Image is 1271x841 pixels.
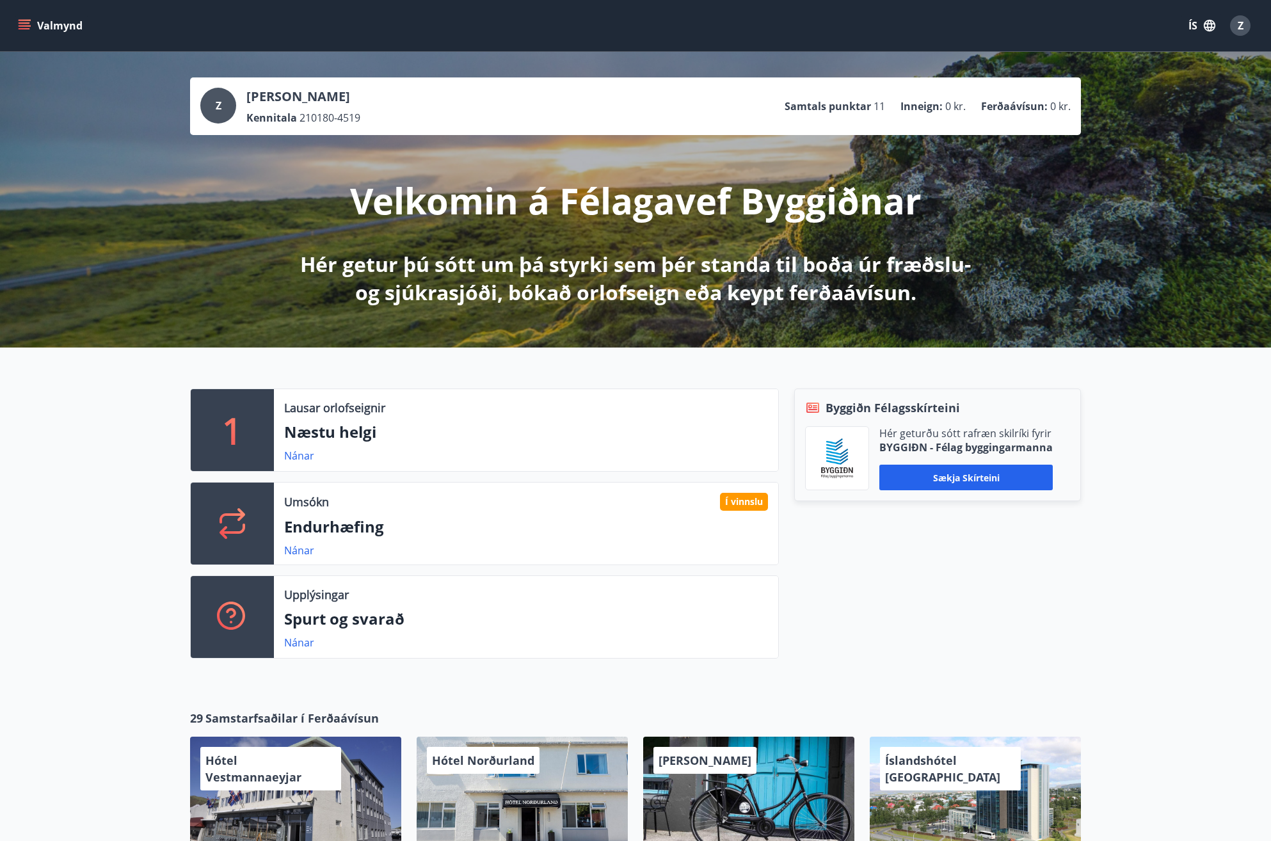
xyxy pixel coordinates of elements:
[826,399,960,416] span: Byggiðn Félagsskírteini
[879,426,1053,440] p: Hér geturðu sótt rafræn skilríki fyrir
[15,14,88,37] button: menu
[1050,99,1071,113] span: 0 kr.
[1225,10,1256,41] button: Z
[879,465,1053,490] button: Sækja skírteini
[284,493,329,510] p: Umsókn
[885,753,1000,785] span: Íslandshótel [GEOGRAPHIC_DATA]
[190,710,203,726] span: 29
[222,406,243,454] p: 1
[284,543,314,557] a: Nánar
[945,99,966,113] span: 0 kr.
[300,111,360,125] span: 210180-4519
[216,99,221,113] span: Z
[900,99,943,113] p: Inneign :
[284,449,314,463] a: Nánar
[284,586,349,603] p: Upplýsingar
[659,753,751,768] span: [PERSON_NAME]
[432,753,534,768] span: Hótel Norðurland
[205,710,379,726] span: Samstarfsaðilar í Ferðaávísun
[298,250,973,307] p: Hér getur þú sótt um þá styrki sem þér standa til boða úr fræðslu- og sjúkrasjóði, bókað orlofsei...
[785,99,871,113] p: Samtals punktar
[284,399,385,416] p: Lausar orlofseignir
[284,608,768,630] p: Spurt og svarað
[720,493,768,511] div: Í vinnslu
[879,440,1053,454] p: BYGGIÐN - Félag byggingarmanna
[284,636,314,650] a: Nánar
[815,437,859,480] img: BKlGVmlTW1Qrz68WFGMFQUcXHWdQd7yePWMkvn3i.png
[205,753,301,785] span: Hótel Vestmannaeyjar
[284,421,768,443] p: Næstu helgi
[1238,19,1243,33] span: Z
[874,99,885,113] span: 11
[350,176,921,225] p: Velkomin á Félagavef Byggiðnar
[284,516,768,538] p: Endurhæfing
[246,88,360,106] p: [PERSON_NAME]
[981,99,1048,113] p: Ferðaávísun :
[1181,14,1222,37] button: ÍS
[246,111,297,125] p: Kennitala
